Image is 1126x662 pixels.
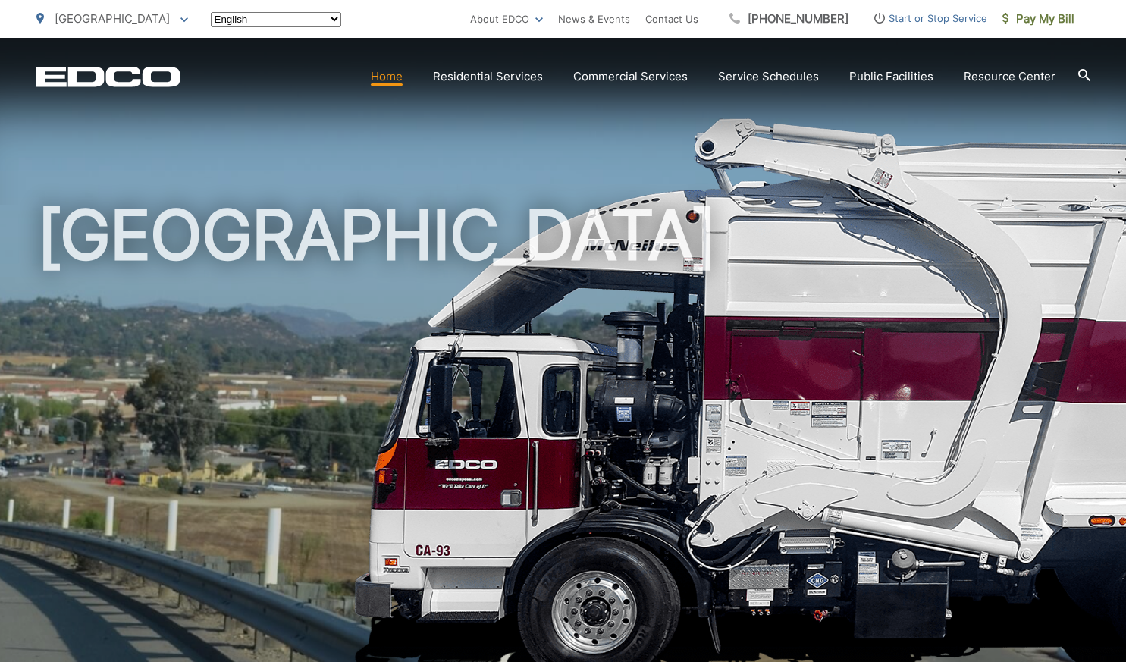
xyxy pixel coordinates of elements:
[36,66,180,87] a: EDCD logo. Return to the homepage.
[558,10,630,28] a: News & Events
[211,12,341,27] select: Select a language
[645,10,698,28] a: Contact Us
[964,67,1055,86] a: Resource Center
[573,67,688,86] a: Commercial Services
[718,67,819,86] a: Service Schedules
[849,67,933,86] a: Public Facilities
[1002,10,1074,28] span: Pay My Bill
[470,10,543,28] a: About EDCO
[433,67,543,86] a: Residential Services
[371,67,403,86] a: Home
[55,11,170,26] span: [GEOGRAPHIC_DATA]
